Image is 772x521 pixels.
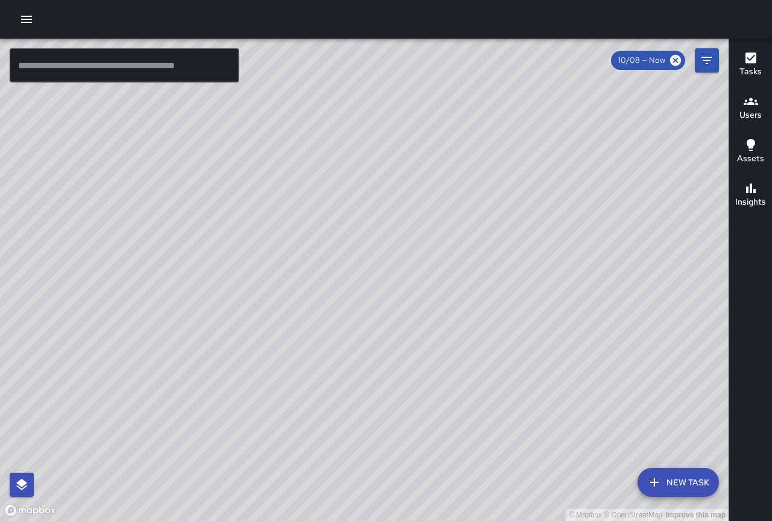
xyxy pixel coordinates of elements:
button: Tasks [729,43,772,87]
button: Insights [729,174,772,217]
h6: Insights [735,196,766,209]
h6: Assets [737,152,764,165]
span: 10/08 — Now [611,54,672,66]
h6: Users [739,109,762,122]
div: 10/08 — Now [611,51,685,70]
button: Assets [729,130,772,174]
h6: Tasks [739,65,762,78]
button: Filters [695,48,719,72]
button: Users [729,87,772,130]
button: New Task [638,468,719,497]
